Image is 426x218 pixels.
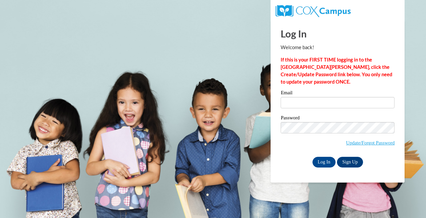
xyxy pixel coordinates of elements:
p: Welcome back! [281,44,395,51]
img: COX Campus [276,5,350,17]
h1: Log In [281,27,395,40]
input: Log In [312,157,336,168]
a: Sign Up [337,157,363,168]
label: Email [281,90,395,97]
label: Password [281,115,395,122]
a: COX Campus [276,8,350,13]
a: Update/Forgot Password [346,140,395,145]
strong: If this is your FIRST TIME logging in to the [GEOGRAPHIC_DATA][PERSON_NAME], click the Create/Upd... [281,57,392,85]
